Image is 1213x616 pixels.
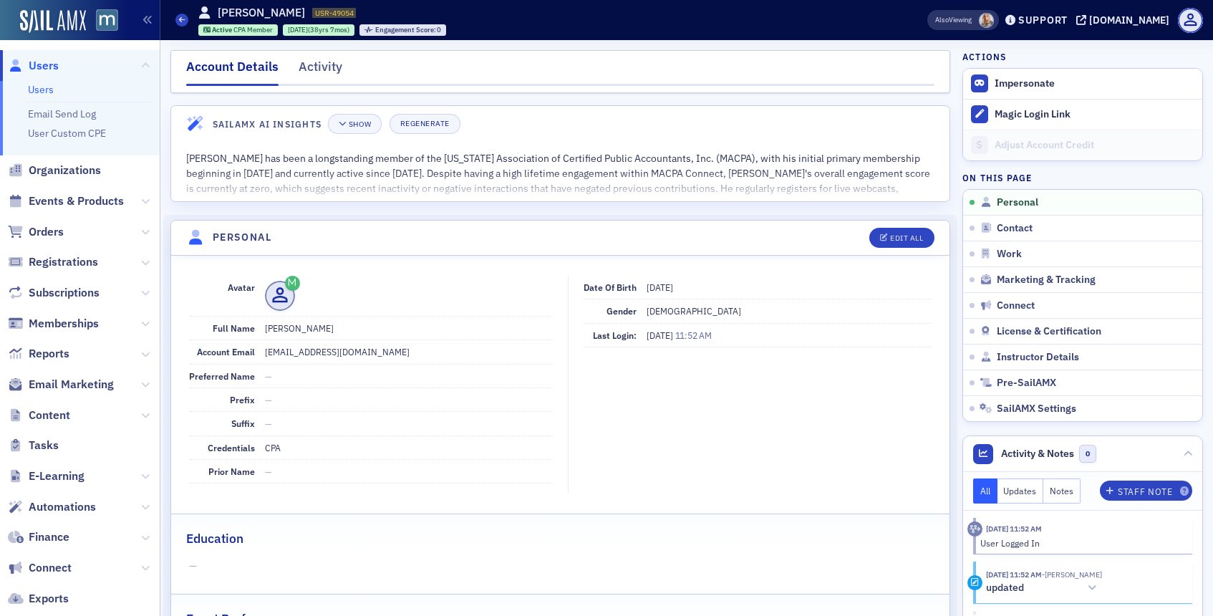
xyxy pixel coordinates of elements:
dd: [PERSON_NAME] [265,317,553,340]
div: Also [935,15,949,24]
span: Organizations [29,163,101,178]
span: 0 [1079,445,1097,463]
h4: SailAMX AI Insights [213,117,322,130]
a: Active CPA Member [203,25,274,34]
span: Contact [997,222,1033,235]
a: Finance [8,529,69,545]
button: Edit All [869,228,934,248]
a: E-Learning [8,468,84,484]
img: SailAMX [20,10,86,33]
div: Update [967,575,982,590]
a: Users [28,83,54,96]
div: 1987-01-05 00:00:00 [283,24,354,36]
span: Subscriptions [29,285,100,301]
span: Prefix [230,394,255,405]
h1: [PERSON_NAME] [218,5,305,21]
div: Activity [967,521,982,536]
span: Finance [29,529,69,545]
div: (38yrs 7mos) [288,25,349,34]
div: Engagement Score: 0 [359,24,446,36]
h4: Personal [213,230,271,245]
span: Registrations [29,254,98,270]
span: Content [29,408,70,423]
span: Active [212,25,233,34]
button: [DOMAIN_NAME] [1076,15,1174,25]
a: Exports [8,591,69,607]
span: SailAMX Settings [997,403,1076,415]
div: Activity [299,57,342,84]
div: Active: Active: CPA Member [198,24,279,36]
span: License & Certification [997,325,1101,338]
a: Connect [8,560,72,576]
button: Notes [1043,478,1081,504]
span: Work [997,248,1022,261]
button: Show [328,114,382,134]
span: Profile [1178,8,1203,33]
span: Date of Birth [584,281,637,293]
span: CPA Member [233,25,273,34]
span: — [265,394,272,405]
span: [DATE] [288,25,308,34]
span: E-Learning [29,468,84,484]
h2: Education [186,529,243,548]
a: View Homepage [86,9,118,34]
span: Pre-SailAMX [997,377,1056,390]
h4: On this page [962,171,1203,184]
span: — [265,466,272,477]
span: Prior Name [208,466,255,477]
span: USR-49054 [315,8,354,18]
h4: Actions [962,50,1007,63]
div: Magic Login Link [995,108,1195,121]
h5: updated [986,582,1024,595]
button: updated [986,581,1102,596]
div: Show [349,120,371,128]
span: Orders [29,224,64,240]
span: Activity & Notes [1001,446,1074,461]
a: Reports [8,346,69,362]
span: Automations [29,499,96,515]
span: Events & Products [29,193,124,209]
span: 11:52 AM [675,329,712,341]
time: 8/13/2025 11:52 AM [986,524,1042,534]
a: Registrations [8,254,98,270]
span: Tasks [29,438,59,453]
button: All [973,478,997,504]
div: Edit All [890,234,923,242]
a: Orders [8,224,64,240]
a: Automations [8,499,96,515]
div: Support [1018,14,1068,27]
span: Connect [997,299,1035,312]
dd: CPA [265,436,553,459]
span: Emily Trott [979,13,994,28]
span: Account Email [197,346,255,357]
span: — [265,418,272,429]
a: Organizations [8,163,101,178]
span: Credentials [208,442,255,453]
span: Personal [997,196,1038,209]
img: SailAMX [96,9,118,32]
a: Content [8,408,70,423]
button: Regenerate [390,114,460,134]
span: Reports [29,346,69,362]
span: Email Marketing [29,377,114,393]
span: Full Name [213,322,255,334]
span: Users [29,58,59,74]
a: User Custom CPE [28,127,106,140]
span: Isaac Reitberger [1042,569,1102,579]
a: Memberships [8,316,99,332]
span: Preferred Name [189,370,255,382]
time: 8/13/2025 11:52 AM [986,569,1042,579]
span: Instructor Details [997,351,1079,364]
span: Avatar [228,281,255,293]
a: Email Marketing [8,377,114,393]
div: Staff Note [1118,488,1172,496]
div: Adjust Account Credit [995,139,1195,152]
span: Gender [606,305,637,317]
span: — [189,559,932,574]
span: Last Login: [593,329,637,341]
button: Impersonate [995,77,1055,90]
button: Staff Note [1100,481,1192,501]
div: Account Details [186,57,279,86]
a: Tasks [8,438,59,453]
